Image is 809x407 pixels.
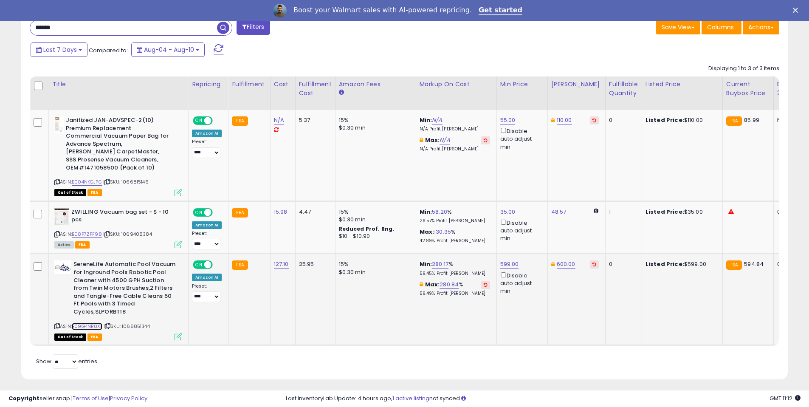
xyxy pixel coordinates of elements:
small: FBA [726,116,742,126]
div: $35.00 [646,208,716,216]
a: 35.00 [500,208,516,216]
div: ASIN: [54,116,182,195]
b: Reduced Prof. Rng. [339,225,395,232]
div: BB Share 24h. [777,80,808,98]
button: Columns [702,20,741,34]
div: $110.00 [646,116,716,124]
button: Filters [237,20,270,35]
b: Max: [420,228,434,236]
span: 2025-08-18 11:12 GMT [770,394,801,402]
div: Fulfillable Quantity [609,80,638,98]
div: Disable auto adjust min [500,126,541,151]
div: Last InventoryLab Update: 4 hours ago, not synced. [286,395,801,403]
div: ASIN: [54,208,182,248]
a: 15.98 [274,208,288,216]
div: Amazon AI [192,221,222,229]
span: OFF [211,261,225,269]
div: % [420,228,490,244]
span: ON [194,117,204,124]
b: Min: [420,208,432,216]
a: 600.00 [557,260,575,269]
a: B08P7ZFF98 [72,231,102,238]
div: [PERSON_NAME] [551,80,602,89]
img: 41ZUJoc07bL._SL40_.jpg [54,208,69,225]
div: Markup on Cost [420,80,493,89]
a: 110.00 [557,116,572,124]
div: 25.95 [299,260,329,268]
img: 41kHI59Z-gL._SL40_.jpg [54,260,71,274]
div: Preset: [192,139,222,158]
div: Close [793,8,801,13]
b: Janitized JAN-ADVSPEC-2(10) Premium Replacement Commercial Vacuum Paper Bag for Advance Spectrum,... [66,116,169,174]
span: FBA [75,241,90,249]
b: Listed Price: [646,116,684,124]
div: Preset: [192,231,222,250]
small: FBA [232,208,248,218]
span: Aug-04 - Aug-10 [144,45,194,54]
div: 15% [339,208,409,216]
div: 0% [777,208,805,216]
img: 31xgD9NWNkL._SL40_.jpg [54,116,64,133]
button: Actions [743,20,779,34]
div: Amazon Fees [339,80,412,89]
a: 599.00 [500,260,519,269]
span: Columns [707,23,734,31]
div: $0.30 min [339,269,409,276]
span: | SKU: 1069408384 [103,231,152,237]
span: OFF [211,209,225,216]
div: Boost your Walmart sales with AI-powered repricing. [293,6,472,14]
small: FBA [232,116,248,126]
b: Listed Price: [646,260,684,268]
div: Amazon AI [192,130,222,137]
a: Get started [479,6,522,15]
div: Repricing [192,80,225,89]
a: Terms of Use [73,394,109,402]
div: seller snap | | [8,395,147,403]
a: 280.84 [440,280,459,289]
div: 0 [609,260,635,268]
a: 58.20 [432,208,447,216]
div: % [420,208,490,224]
button: Aug-04 - Aug-10 [131,42,205,57]
span: FBA [87,189,102,196]
small: FBA [726,260,742,270]
b: ZWILLING Vacuum bag set - S - 10 pcs [71,208,175,226]
div: % [420,281,490,297]
small: Amazon Fees. [339,89,344,96]
div: $10 - $10.90 [339,233,409,240]
p: N/A Profit [PERSON_NAME] [420,146,490,152]
div: Fulfillment [232,80,266,89]
button: Last 7 Days [31,42,87,57]
span: | SKU: 1066815146 [103,178,149,185]
span: Last 7 Days [43,45,77,54]
div: Title [52,80,185,89]
span: All listings that are currently out of stock and unavailable for purchase on Amazon [54,189,86,196]
a: 1 active listing [392,394,429,402]
span: All listings that are currently out of stock and unavailable for purchase on Amazon [54,334,86,341]
p: N/A Profit [PERSON_NAME] [420,126,490,132]
strong: Copyright [8,394,39,402]
span: ON [194,261,204,269]
p: 26.57% Profit [PERSON_NAME] [420,218,490,224]
b: Max: [425,136,440,144]
span: Show: entries [36,357,97,365]
div: Displaying 1 to 3 of 3 items [708,65,779,73]
div: Disable auto adjust min [500,218,541,243]
b: Min: [420,260,432,268]
a: Privacy Policy [110,394,147,402]
div: 1 [609,208,635,216]
a: N/A [432,116,442,124]
div: 5.37 [299,116,329,124]
span: | SKU: 1068851344 [104,323,150,330]
div: Min Price [500,80,544,89]
p: 42.89% Profit [PERSON_NAME] [420,238,490,244]
div: % [420,260,490,276]
span: 85.99 [744,116,759,124]
div: 15% [339,116,409,124]
div: Disable auto adjust min [500,271,541,295]
span: FBA [87,334,102,341]
div: Cost [274,80,292,89]
div: $0.30 min [339,124,409,132]
img: Profile image for Adrian [273,4,287,17]
a: 127.10 [274,260,289,269]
